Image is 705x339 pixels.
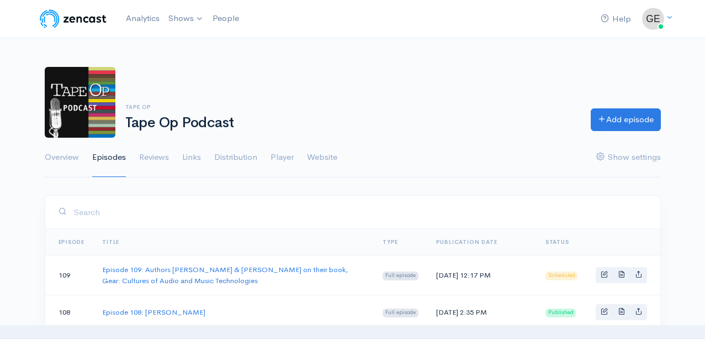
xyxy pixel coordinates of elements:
[596,267,647,283] div: Basic example
[121,7,164,30] a: Analytics
[59,238,85,246] a: Episode
[427,295,537,330] td: [DATE] 2:35 PM
[307,138,337,178] a: Website
[383,238,398,246] a: Type
[102,307,205,317] a: Episode 108: [PERSON_NAME]
[139,138,169,178] a: Reviews
[45,255,94,295] td: 109
[545,309,576,317] span: Published
[545,238,569,246] span: Status
[73,201,647,223] input: Search
[591,108,661,131] a: Add episode
[125,115,577,131] h1: Tape Op Podcast
[102,238,119,246] a: Title
[596,7,635,31] a: Help
[383,272,418,280] span: Full episode
[164,7,208,31] a: Shows
[45,138,79,178] a: Overview
[38,8,108,30] img: ZenCast Logo
[208,7,243,30] a: People
[427,255,537,295] td: [DATE] 12:17 PM
[436,238,497,246] a: Publication date
[271,138,294,178] a: Player
[383,309,418,317] span: Full episode
[642,8,664,30] img: ...
[92,138,126,178] a: Episodes
[214,138,257,178] a: Distribution
[545,272,578,280] span: Scheduled
[125,104,577,110] h6: Tape Op
[102,265,348,285] a: Episode 109: Authors [PERSON_NAME] & [PERSON_NAME] on their book, Gear: Cultures of Audio and Mus...
[596,304,647,320] div: Basic example
[45,295,94,330] td: 108
[596,138,661,178] a: Show settings
[182,138,201,178] a: Links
